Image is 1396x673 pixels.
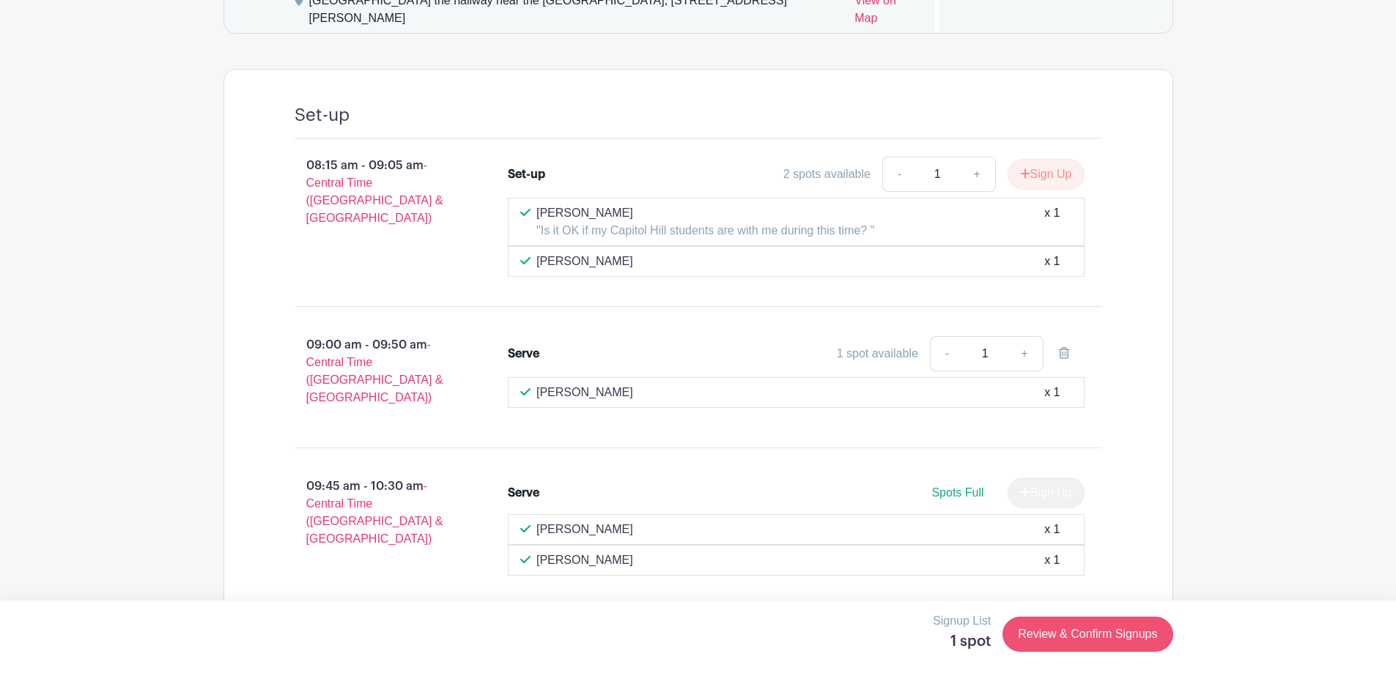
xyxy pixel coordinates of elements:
div: Serve [508,484,539,502]
p: [PERSON_NAME] [536,253,633,270]
div: Serve [508,345,539,362]
a: - [882,157,916,192]
span: Spots Full [931,486,983,499]
div: x 1 [1044,384,1060,401]
a: Review & Confirm Signups [1002,617,1172,652]
a: - [930,336,964,371]
p: [PERSON_NAME] [536,551,633,569]
p: 08:15 am - 09:05 am [271,151,485,233]
p: [PERSON_NAME] [536,384,633,401]
span: - Central Time ([GEOGRAPHIC_DATA] & [GEOGRAPHIC_DATA]) [306,480,443,545]
p: 09:00 am - 09:50 am [271,330,485,412]
p: Signup List [933,612,991,630]
p: [PERSON_NAME] [536,521,633,538]
div: Set-up [508,166,545,183]
p: "Is it OK if my Capitol Hill students are with me during this time? " [536,222,874,239]
h4: Set-up [295,105,350,126]
p: [PERSON_NAME] [536,204,874,222]
div: x 1 [1044,204,1060,239]
div: 1 spot available [837,345,918,362]
div: x 1 [1044,551,1060,569]
a: + [1006,336,1043,371]
span: - Central Time ([GEOGRAPHIC_DATA] & [GEOGRAPHIC_DATA]) [306,338,443,404]
div: x 1 [1044,253,1060,270]
h5: 1 spot [933,633,991,650]
span: - Central Time ([GEOGRAPHIC_DATA] & [GEOGRAPHIC_DATA]) [306,159,443,224]
a: + [959,157,995,192]
p: 09:45 am - 10:30 am [271,472,485,554]
button: Sign Up [1008,159,1085,190]
div: 2 spots available [783,166,871,183]
div: x 1 [1044,521,1060,538]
